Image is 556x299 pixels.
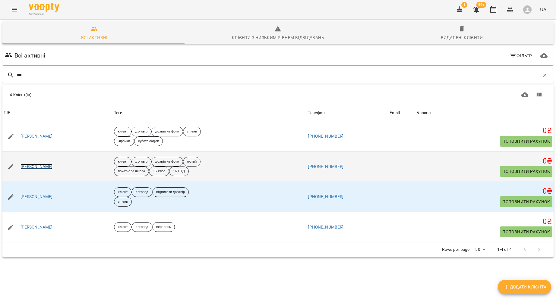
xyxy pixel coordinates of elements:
[118,159,128,164] p: клієнт
[21,133,53,139] a: [PERSON_NAME]
[502,198,550,205] span: Поповнити рахунок
[135,225,148,230] p: логопед
[114,136,134,146] div: Зірочки
[500,166,552,177] button: Поповнити рахунок
[308,109,325,117] div: Телефон
[134,136,163,146] div: субота садок
[503,283,546,291] span: Додати клієнта
[497,247,512,253] p: 1-4 of 4
[308,109,387,117] span: Телефон
[156,190,185,195] p: підписати договір
[187,159,197,164] p: лютий
[114,157,132,167] div: клієнт
[149,167,169,176] div: 1Б клас
[135,190,148,195] p: логопед
[173,169,185,174] p: 1Б ГПД
[500,136,552,147] button: Поповнити рахунок
[4,109,11,117] div: Sort
[232,34,324,41] div: Клієнти з низьким рівнем відвідувань
[500,226,552,237] button: Поповнити рахунок
[416,109,431,117] div: Баланс
[152,187,189,197] div: підписати договір
[308,164,343,169] a: [PHONE_NUMBER]
[118,139,130,144] p: Зірочки
[538,4,549,15] button: UA
[155,159,179,164] p: дозвіл на фото
[502,168,550,175] span: Поповнити рахунок
[135,159,147,164] p: договір
[81,34,108,41] div: Всі активні
[532,88,546,102] button: Показати колонки
[416,157,552,166] h5: 0 ₴
[151,157,183,167] div: дозвіл на фото
[510,52,532,59] span: Фільтр
[308,134,343,139] a: [PHONE_NUMBER]
[114,167,149,176] div: початкова школа
[118,190,128,195] p: клієнт
[183,157,201,167] div: лютий
[308,194,343,199] a: [PHONE_NUMBER]
[114,187,132,197] div: клієнт
[131,127,151,136] div: договір
[10,92,275,98] div: 4 Клієнт(ів)
[390,109,414,117] span: Email
[169,167,189,176] div: 1Б ГПД
[507,50,535,61] button: Фільтр
[416,126,552,135] h5: 0 ₴
[473,245,487,254] div: 50
[152,222,175,232] div: вересень
[29,3,59,12] img: Voopty Logo
[118,169,145,174] p: початкова школа
[4,109,112,117] span: ПІБ
[153,169,165,174] p: 1Б клас
[502,138,550,145] span: Поповнити рахунок
[138,139,159,144] p: субота садок
[308,225,343,229] a: [PHONE_NUMBER]
[416,109,431,117] div: Sort
[441,34,483,41] div: Видалені клієнти
[131,157,151,167] div: договір
[390,109,400,117] div: Sort
[7,2,22,17] button: Menu
[442,247,470,253] p: Rows per page:
[500,196,552,207] button: Поповнити рахунок
[540,6,546,13] span: UA
[114,222,132,232] div: клієнт
[502,228,550,235] span: Поповнити рахунок
[518,88,532,102] button: Завантажити CSV
[21,164,53,170] a: [PERSON_NAME]
[14,51,46,60] h6: Всі активні
[155,129,179,134] p: дозвіл на фото
[476,2,486,8] span: 99+
[187,129,197,134] p: січень
[498,280,551,294] button: Додати клієнта
[114,127,132,136] div: клієнт
[416,217,552,226] h5: 0 ₴
[461,2,467,8] span: 1
[156,225,171,230] p: вересень
[21,224,53,230] a: [PERSON_NAME]
[416,109,552,117] span: Баланс
[114,109,306,117] div: Теги
[4,109,11,117] div: ПІБ
[114,197,132,207] div: січень
[416,187,552,196] h5: 0 ₴
[29,12,59,16] span: For Business
[118,129,128,134] p: клієнт
[308,109,325,117] div: Sort
[21,194,53,200] a: [PERSON_NAME]
[183,127,201,136] div: січень
[118,199,128,204] p: січень
[2,85,554,104] div: Table Toolbar
[390,109,400,117] div: Email
[151,127,183,136] div: дозвіл на фото
[131,187,152,197] div: логопед
[118,225,128,230] p: клієнт
[131,222,152,232] div: логопед
[135,129,147,134] p: договір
